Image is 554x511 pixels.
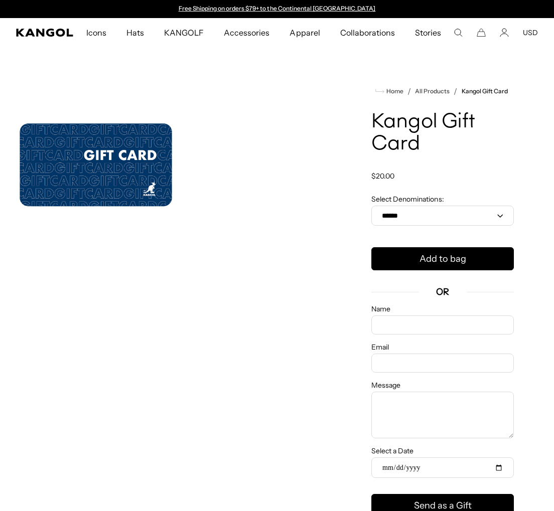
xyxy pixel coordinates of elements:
summary: Search here [454,28,463,37]
a: Stories [405,18,451,47]
a: Icons [76,18,116,47]
span: Add to bag [420,252,466,266]
p: Select Denominations: [371,195,514,204]
a: Home [375,87,403,96]
span: Stories [415,18,441,47]
label: Email [371,343,514,352]
label: Message [371,381,514,390]
span: Icons [86,18,106,47]
span: Apparel [290,18,320,47]
span: Home [384,88,403,95]
li: / [403,85,411,97]
label: Name [371,304,514,313]
span: Hats [126,18,144,47]
a: Accessories [214,18,280,47]
button: Add to bag [371,247,514,270]
nav: breadcrumbs [371,85,514,97]
div: Announcement [174,5,380,13]
slideshow-component: Announcement bar [174,5,380,13]
h1: Kangol Gift Card [371,111,514,155]
label: Select a Date [371,446,514,455]
button: USD [523,28,538,37]
a: Kangol Gift Card [462,88,508,95]
a: KANGOLF [154,18,214,47]
span: KANGOLF [164,18,204,47]
a: Account [500,28,509,37]
a: Free Shipping on orders $79+ to the Continental [GEOGRAPHIC_DATA] [179,5,376,12]
li: / [450,85,457,97]
a: Kangol [16,29,74,37]
span: Collaborations [340,18,395,47]
button: Cart [477,28,486,37]
textarea: Message 200 [371,392,514,438]
a: Collaborations [330,18,405,47]
div: 1 of 2 [174,5,380,13]
span: Accessories [224,18,269,47]
a: Hats [116,18,154,47]
a: Apparel [280,18,330,47]
product-gallery: Gallery Viewer [16,65,339,265]
span: $20.00 [371,172,394,181]
a: All Products [415,88,450,95]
